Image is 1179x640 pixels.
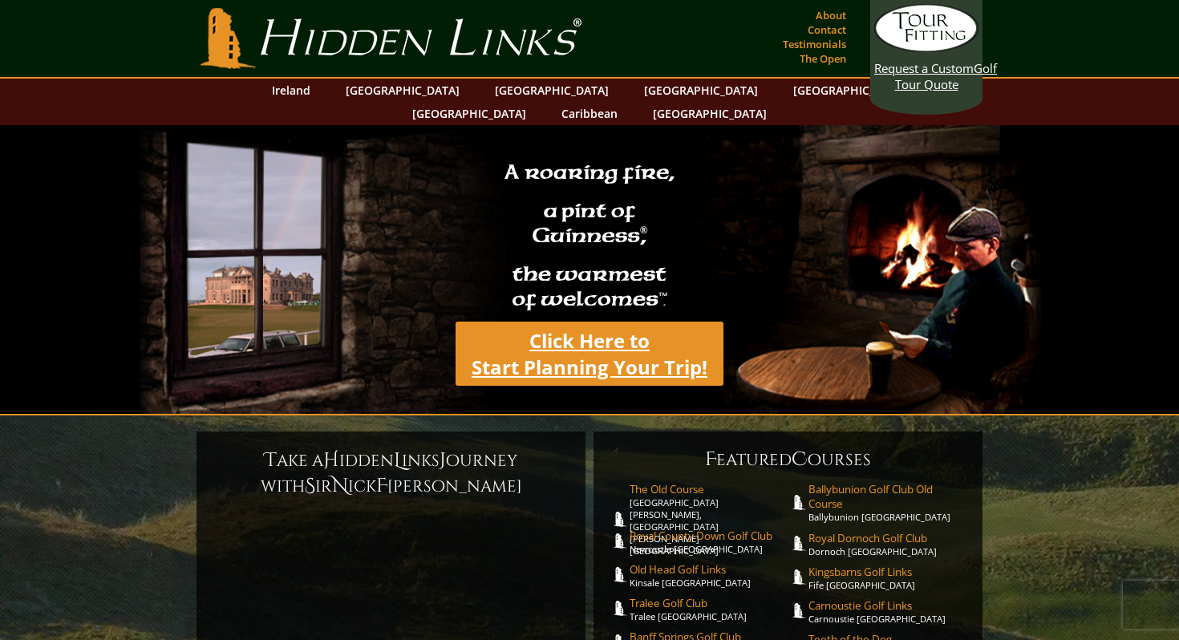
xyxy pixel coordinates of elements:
[338,79,468,102] a: [GEOGRAPHIC_DATA]
[323,448,339,473] span: H
[332,473,348,499] span: N
[630,529,788,555] a: Royal County Down Golf ClubNewcastle [GEOGRAPHIC_DATA]
[645,102,775,125] a: [GEOGRAPHIC_DATA]
[630,562,788,577] span: Old Head Golf Links
[213,448,569,499] h6: ake a idden inks ourney with ir ick [PERSON_NAME]
[812,4,850,26] a: About
[494,153,685,322] h2: A roaring fire, a pint of Guinness , the warmest of welcomes™.
[630,482,788,557] a: The Old Course[GEOGRAPHIC_DATA][PERSON_NAME], [GEOGRAPHIC_DATA][PERSON_NAME] [GEOGRAPHIC_DATA]
[779,33,850,55] a: Testimonials
[808,531,967,557] a: Royal Dornoch Golf ClubDornoch [GEOGRAPHIC_DATA]
[808,482,967,511] span: Ballybunion Golf Club Old Course
[264,79,318,102] a: Ireland
[804,18,850,41] a: Contact
[265,448,277,473] span: T
[630,529,788,543] span: Royal County Down Golf Club
[796,47,850,70] a: The Open
[792,447,808,472] span: C
[456,322,723,386] a: Click Here toStart Planning Your Trip!
[874,4,978,92] a: Request a CustomGolf Tour Quote
[808,598,967,625] a: Carnoustie Golf LinksCarnoustie [GEOGRAPHIC_DATA]
[874,60,974,76] span: Request a Custom
[553,102,626,125] a: Caribbean
[487,79,617,102] a: [GEOGRAPHIC_DATA]
[808,565,967,591] a: Kingsbarns Golf LinksFife [GEOGRAPHIC_DATA]
[785,79,915,102] a: [GEOGRAPHIC_DATA]
[630,596,788,610] span: Tralee Golf Club
[705,447,716,472] span: F
[610,447,966,472] h6: eatured ourses
[630,596,788,622] a: Tralee Golf ClubTralee [GEOGRAPHIC_DATA]
[376,473,387,499] span: F
[630,482,788,496] span: The Old Course
[808,482,967,523] a: Ballybunion Golf Club Old CourseBallybunion [GEOGRAPHIC_DATA]
[808,598,967,613] span: Carnoustie Golf Links
[636,79,766,102] a: [GEOGRAPHIC_DATA]
[808,531,967,545] span: Royal Dornoch Golf Club
[404,102,534,125] a: [GEOGRAPHIC_DATA]
[630,562,788,589] a: Old Head Golf LinksKinsale [GEOGRAPHIC_DATA]
[808,565,967,579] span: Kingsbarns Golf Links
[305,473,315,499] span: S
[394,448,402,473] span: L
[440,448,446,473] span: J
